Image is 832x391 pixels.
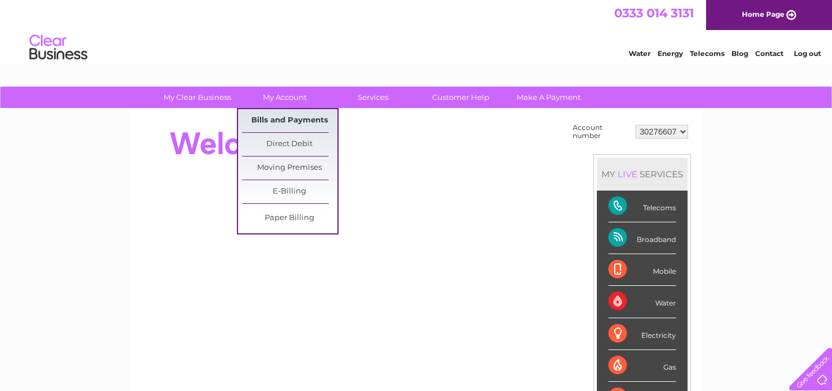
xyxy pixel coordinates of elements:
[614,6,694,20] a: 0333 014 3131
[242,157,337,180] a: Moving Premises
[608,286,676,318] div: Water
[242,180,337,203] a: E-Billing
[794,49,821,58] a: Log out
[29,30,88,65] img: logo.png
[658,49,683,58] a: Energy
[608,254,676,286] div: Mobile
[570,121,633,143] td: Account number
[615,169,640,180] div: LIVE
[597,158,688,191] div: MY SERVICES
[629,49,651,58] a: Water
[144,6,690,56] div: Clear Business is a trading name of Verastar Limited (registered in [GEOGRAPHIC_DATA] No. 3667643...
[150,87,245,108] a: My Clear Business
[755,49,783,58] a: Contact
[608,318,676,350] div: Electricity
[413,87,508,108] a: Customer Help
[237,87,333,108] a: My Account
[731,49,748,58] a: Blog
[242,133,337,156] a: Direct Debit
[242,207,337,230] a: Paper Billing
[501,87,596,108] a: Make A Payment
[242,109,337,132] a: Bills and Payments
[690,49,725,58] a: Telecoms
[608,191,676,222] div: Telecoms
[325,87,421,108] a: Services
[608,350,676,382] div: Gas
[608,222,676,254] div: Broadband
